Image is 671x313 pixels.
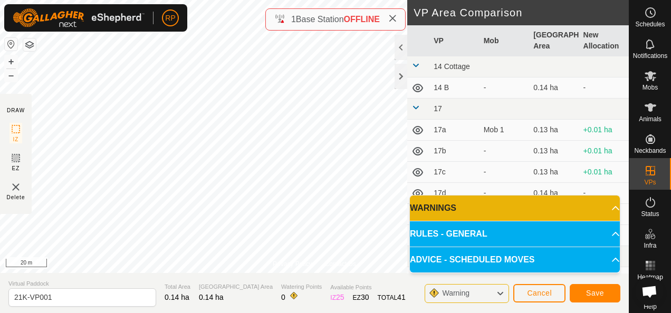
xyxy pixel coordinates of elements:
[579,25,629,56] th: New Allocation
[529,77,579,99] td: 0.14 ha
[429,141,479,162] td: 17b
[330,292,344,303] div: IZ
[199,282,273,291] span: [GEOGRAPHIC_DATA] Area
[579,77,629,99] td: -
[353,292,369,303] div: EZ
[281,293,285,301] span: 0
[199,293,224,301] span: 0.14 ha
[410,195,620,221] p-accordion-header: WARNINGS
[12,164,20,172] span: EZ
[410,202,456,214] span: WARNINGS
[442,289,469,297] span: Warning
[429,183,479,204] td: 17d
[644,242,656,249] span: Infra
[410,253,534,266] span: ADVICE - SCHEDULED MOVES
[429,25,479,56] th: VP
[281,282,322,291] span: Watering Points
[5,38,17,51] button: Reset Map
[484,124,525,135] div: Mob 1
[643,84,658,91] span: Mobs
[639,116,662,122] span: Animals
[5,69,17,82] button: –
[7,193,25,201] span: Delete
[361,293,369,301] span: 30
[434,104,442,113] span: 17
[484,82,525,93] div: -
[165,13,175,24] span: RP
[429,77,479,99] td: 14 B
[273,259,312,269] a: Privacy Policy
[23,38,36,51] button: Map Layers
[165,282,190,291] span: Total Area
[529,141,579,162] td: 0.13 ha
[378,292,406,303] div: TOTAL
[13,135,19,143] span: IZ
[7,106,25,114] div: DRAW
[529,183,579,204] td: 0.14 ha
[13,8,145,27] img: Gallagher Logo
[330,283,405,292] span: Available Points
[579,162,629,183] td: +0.01 ha
[570,284,620,302] button: Save
[397,293,406,301] span: 41
[291,15,296,24] span: 1
[529,162,579,183] td: 0.13 ha
[325,259,356,269] a: Contact Us
[527,289,552,297] span: Cancel
[344,15,380,24] span: OFFLINE
[336,293,344,301] span: 25
[484,167,525,178] div: -
[641,211,659,217] span: Status
[484,188,525,199] div: -
[410,221,620,247] p-accordion-header: RULES - GENERAL
[586,289,604,297] span: Save
[513,284,565,302] button: Cancel
[165,293,189,301] span: 0.14 ha
[414,6,629,19] h2: VP Area Comparison
[429,162,479,183] td: 17c
[635,21,665,27] span: Schedules
[637,274,663,280] span: Heatmap
[429,120,479,141] td: 17a
[5,55,17,68] button: +
[634,148,666,154] span: Neckbands
[633,53,667,59] span: Notifications
[434,62,470,71] span: 14 Cottage
[644,179,656,185] span: VPs
[296,15,344,24] span: Base Station
[8,279,156,288] span: Virtual Paddock
[579,120,629,141] td: +0.01 ha
[410,228,487,240] span: RULES - GENERAL
[484,145,525,156] div: -
[644,304,657,310] span: Help
[529,25,579,56] th: [GEOGRAPHIC_DATA] Area
[579,183,629,204] td: -
[9,181,22,193] img: VP
[529,120,579,141] td: 0.13 ha
[579,141,629,162] td: +0.01 ha
[480,25,529,56] th: Mob
[410,247,620,272] p-accordion-header: ADVICE - SCHEDULED MOVES
[635,277,664,306] div: Open chat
